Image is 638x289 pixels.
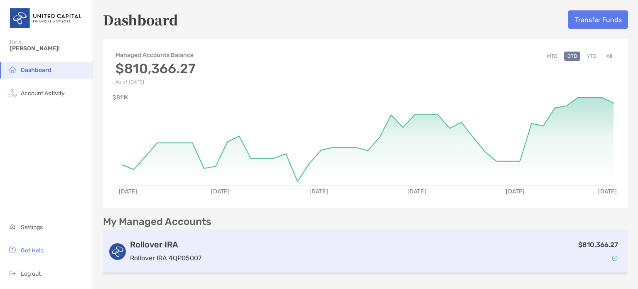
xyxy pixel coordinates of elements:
[7,245,17,255] img: get-help icon
[130,240,201,249] h3: Rollover IRA
[113,94,129,101] text: $811K
[10,45,88,52] span: [PERSON_NAME]!
[21,270,41,277] span: Log out
[115,79,195,85] p: As of [DATE]
[21,224,43,231] span: Settings
[7,64,17,74] img: household icon
[21,247,44,254] span: Get Help
[598,188,617,195] text: [DATE]
[568,10,628,29] button: Transfer Funds
[7,88,17,98] img: activity icon
[130,253,201,263] p: Rollover IRA 4QP05007
[612,255,618,261] img: Account Status icon
[115,61,195,77] h3: $810,366.27
[103,10,178,29] h5: Dashboard
[584,52,600,61] button: YTD
[407,188,426,195] text: [DATE]
[564,52,580,61] button: QTD
[578,240,618,250] p: $810,366.27
[21,90,65,97] span: Account Activity
[119,188,137,195] text: [DATE]
[7,268,17,278] img: logout icon
[309,188,328,195] text: [DATE]
[544,52,561,61] button: MTD
[109,243,126,260] img: logo account
[103,217,211,227] p: My Managed Accounts
[211,188,230,195] text: [DATE]
[21,67,52,74] span: Dashboard
[506,188,525,195] text: [DATE]
[115,52,195,59] h4: Managed Accounts Balance
[10,3,83,33] img: United Capital Logo
[603,52,616,61] button: All
[7,222,17,232] img: settings icon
